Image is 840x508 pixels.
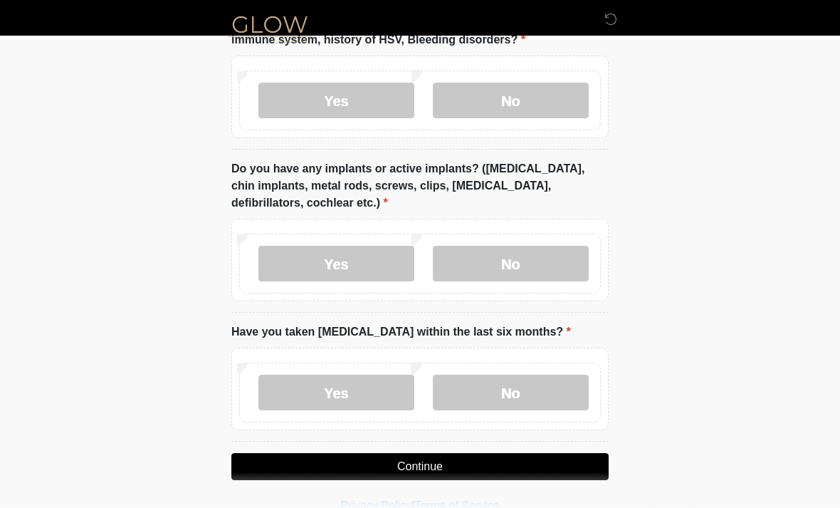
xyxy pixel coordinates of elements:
button: Continue [231,453,609,480]
label: Yes [258,246,414,281]
label: Yes [258,375,414,410]
label: No [433,83,589,118]
label: No [433,375,589,410]
img: Glow Medical Spa Logo [217,11,322,47]
label: No [433,246,589,281]
label: Do you have any implants or active implants? ([MEDICAL_DATA], chin implants, metal rods, screws, ... [231,160,609,212]
label: Yes [258,83,414,118]
label: Have you taken [MEDICAL_DATA] within the last six months? [231,323,571,341]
